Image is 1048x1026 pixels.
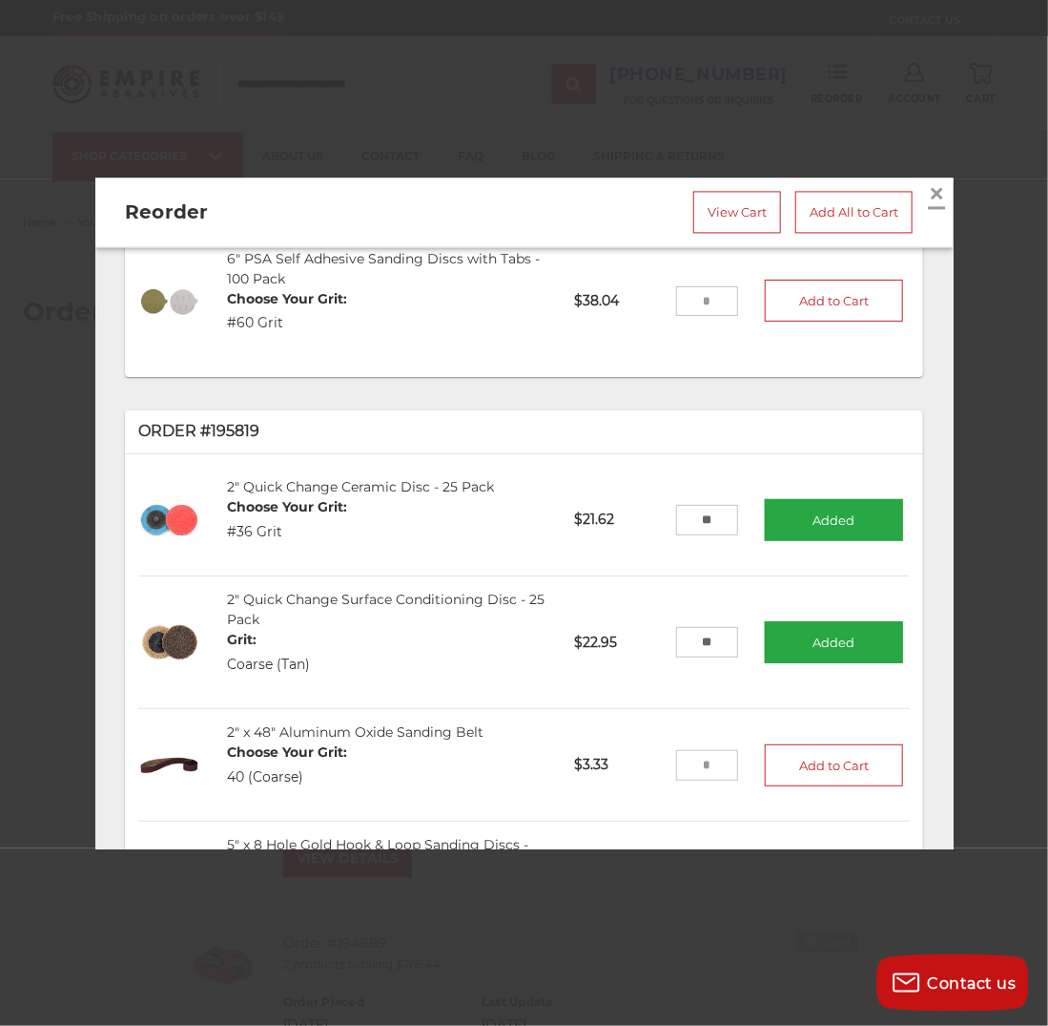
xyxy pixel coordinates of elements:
a: 2" x 48" Aluminum Oxide Sanding Belt [227,724,483,742]
a: View Cart [693,191,781,233]
a: 2" Quick Change Surface Conditioning Disc - 25 Pack [227,592,545,629]
p: Order #195819 [138,421,910,444]
dt: Choose Your Grit: [227,498,347,518]
button: Add to Cart [765,281,904,323]
dd: #60 Grit [227,314,347,334]
img: 6 [138,271,200,333]
p: $21.62 [561,497,676,544]
p: $38.04 [561,278,676,325]
img: 2 [138,613,200,675]
img: 2 [138,490,200,552]
a: 6" PSA Self Adhesive Sanding Discs with Tabs - 100 Pack [227,250,540,287]
dd: Coarse (Tan) [227,656,310,676]
h2: Reorder [125,198,440,226]
button: Added [765,622,904,664]
a: Add All to Cart [795,191,913,233]
button: Added [765,499,904,541]
dd: 40 (Coarse) [227,768,347,788]
dd: #36 Grit [227,523,347,543]
dt: Grit: [227,631,310,651]
a: Close [922,178,953,209]
span: Contact us [928,974,1017,993]
dt: Choose Your Grit: [227,743,347,764]
p: $22.95 [561,619,676,666]
p: $3.33 [561,743,676,789]
a: 2" Quick Change Ceramic Disc - 25 Pack [227,479,494,496]
img: 2 [138,735,200,797]
span: × [929,175,946,212]
a: 5" x 8 Hole Gold Hook & Loop Sanding Discs - 100 Pack [227,837,528,874]
dt: Choose Your Grit: [227,289,347,309]
button: Contact us [876,954,1029,1012]
button: Add to Cart [765,744,904,786]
